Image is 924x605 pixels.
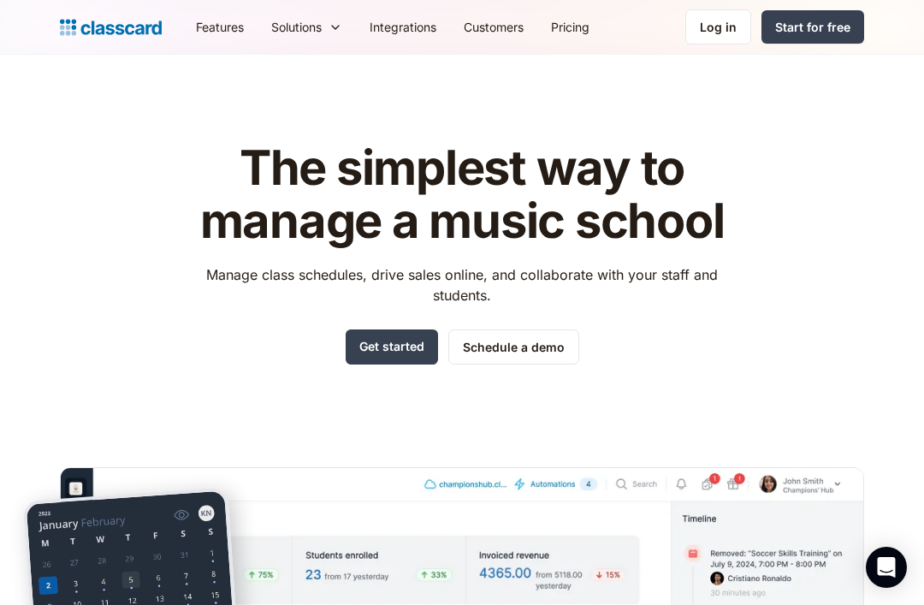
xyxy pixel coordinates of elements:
[191,142,734,247] h1: The simplest way to manage a music school
[271,18,322,36] div: Solutions
[775,18,850,36] div: Start for free
[685,9,751,44] a: Log in
[700,18,737,36] div: Log in
[258,8,356,46] div: Solutions
[761,10,864,44] a: Start for free
[537,8,603,46] a: Pricing
[448,329,579,365] a: Schedule a demo
[450,8,537,46] a: Customers
[866,547,907,588] div: Open Intercom Messenger
[356,8,450,46] a: Integrations
[60,15,162,39] a: Logo
[346,329,438,365] a: Get started
[191,264,734,305] p: Manage class schedules, drive sales online, and collaborate with your staff and students.
[182,8,258,46] a: Features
